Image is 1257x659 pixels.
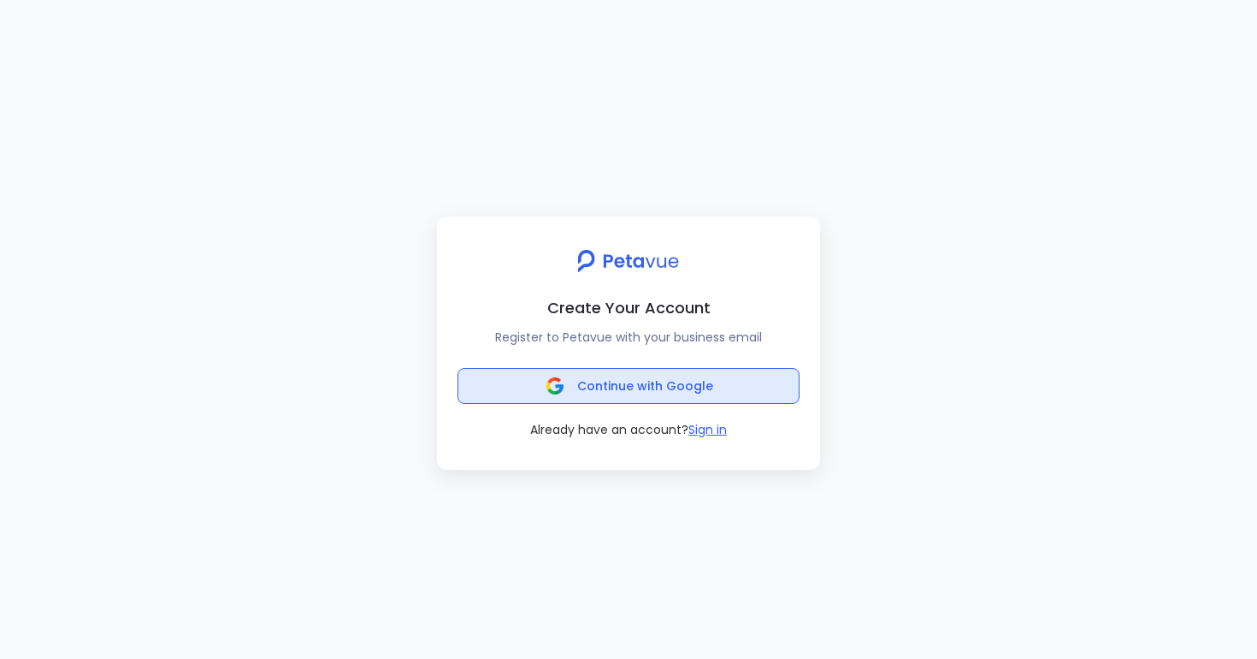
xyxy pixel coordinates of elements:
[566,240,690,282] img: petavue logo
[530,421,688,438] span: Already have an account?
[577,377,713,395] span: Continue with Google
[451,327,806,347] p: Register to Petavue with your business email
[688,421,727,439] button: Sign in
[457,368,800,404] button: Continue with Google
[451,295,806,320] h2: Create Your Account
